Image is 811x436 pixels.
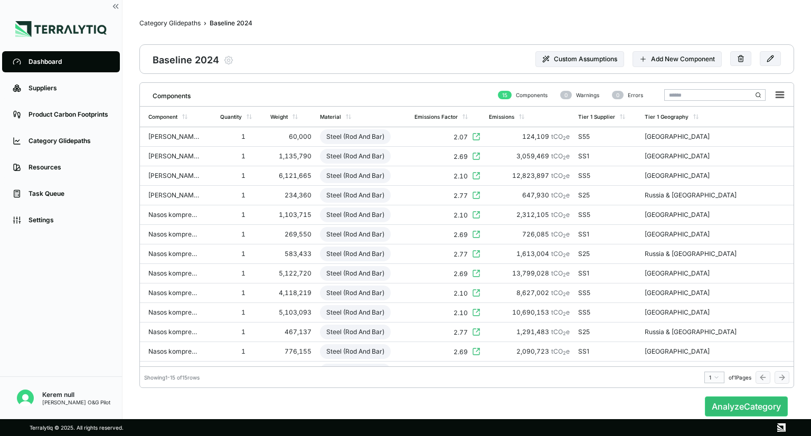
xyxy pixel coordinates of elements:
div: Nasos kompres.borusu 60,32x4,83 J55 [148,211,199,219]
div: 1 [220,308,254,317]
div: [PERSON_NAME] NKB 114,3x6,88 P110 [148,191,199,200]
div: Baseline 2024 [153,52,219,67]
td: [GEOGRAPHIC_DATA] [640,283,760,303]
div: 2.69 [454,270,468,278]
div: SS5 [578,211,637,219]
div: Category Glidepaths [139,19,201,27]
div: Dashboard [29,58,109,66]
div: 1 [220,269,254,278]
img: Kerem [17,390,34,406]
div: 776,155 [270,347,311,356]
div: 1 [220,211,254,219]
sub: 2 [563,233,566,239]
div: Steel (Rod And Bar) [320,305,391,320]
div: Kerem null [42,391,110,399]
div: 5,122,720 [270,269,311,278]
sub: 2 [563,194,566,200]
div: 1,103,715 [270,211,311,219]
span: tCO e [551,250,570,258]
div: Steel (Rod And Bar) [320,129,391,144]
div: 1 [220,191,254,200]
div: Suppliers [29,84,109,92]
div: Nasos kompres.borusu 73,02x5,51 J55 [148,289,199,297]
div: Weight [270,113,288,120]
div: 467,137 [270,328,311,336]
div: SS5 [578,308,637,317]
div: 124,109 [489,132,570,141]
div: 60,000 [270,132,311,141]
td: Russia & [GEOGRAPHIC_DATA] [640,186,760,205]
span: tCO e [551,191,570,200]
div: Steel (Rod And Bar) [320,227,391,242]
div: Nasos kompres.borusu 73,02x5,51mm P110 [148,328,199,336]
div: Nasos kompres.borusu 73,02x5,51mm P110 [148,347,199,356]
div: 1,291,483 [489,328,570,336]
td: [GEOGRAPHIC_DATA] [640,166,760,186]
div: SS5 [578,289,637,297]
div: Steel (Rod And Bar) [320,325,391,339]
sub: 2 [563,350,566,356]
div: Steel (Rod And Bar) [320,286,391,300]
button: AnalyzeCategory [705,396,788,416]
div: 647,930 [489,191,570,200]
button: 1 [704,372,724,383]
div: SS5 [578,172,637,180]
div: 3,059,469 [489,152,570,160]
div: Quantity [220,113,242,120]
div: 269,550 [270,230,311,239]
div: Nasos kompres.borusu 60,32x4,83 J55 [148,230,199,239]
div: Steel (Rod And Bar) [320,149,391,164]
div: 2.69 [454,348,468,356]
button: Custom Assumptions [535,51,624,67]
span: tCO e [551,269,570,278]
div: [PERSON_NAME] NKB 114,3x6,88 P110 [148,172,199,180]
span: › [204,19,206,27]
div: SS1 [578,152,637,160]
div: 2,090,723 [489,347,570,356]
td: [GEOGRAPHIC_DATA] [640,303,760,323]
div: 1 [220,172,254,180]
div: SS1 [578,347,637,356]
div: 2.77 [454,328,468,337]
div: 2.07 [454,133,468,141]
div: 12,823,897 [489,172,570,180]
div: 15 [498,91,512,99]
div: 1 [709,374,720,381]
div: 2.69 [454,153,468,161]
div: [PERSON_NAME] NKB 114,3x6,88 P110 [148,152,199,160]
div: 6,121,665 [270,172,311,180]
div: Emissions [489,113,514,120]
div: SS1 [578,230,637,239]
div: Steel (Rod And Bar) [320,188,391,203]
div: 2.10 [454,309,468,317]
div: Category Glidepaths [29,137,109,145]
sub: 2 [563,174,566,180]
div: Component [148,113,177,120]
div: 0 [560,91,572,99]
div: 4,118,219 [270,289,311,297]
div: [PERSON_NAME] O&G Pilot [42,399,110,405]
span: tCO e [551,172,570,180]
sub: 2 [563,135,566,141]
div: Tier 1 Geography [645,113,689,120]
div: S25 [578,250,637,258]
div: Steel (Rod And Bar) [320,247,391,261]
div: 2.69 [454,231,468,239]
span: tCO e [551,230,570,239]
div: 1,135,790 [270,152,311,160]
div: 1 [220,347,254,356]
td: [GEOGRAPHIC_DATA] [640,225,760,244]
div: 2.10 [454,289,468,298]
div: Steel (Rod And Bar) [320,364,391,378]
button: Add New Component [633,51,722,67]
div: 2.77 [454,192,468,200]
div: Components [494,91,548,99]
div: Steel (Rod And Bar) [320,344,391,359]
div: S25 [578,328,637,336]
div: 1 [220,250,254,258]
div: SS1 [578,269,637,278]
div: S25 [578,191,637,200]
span: tCO e [551,347,570,356]
div: Components [144,88,191,100]
sub: 2 [563,311,566,317]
